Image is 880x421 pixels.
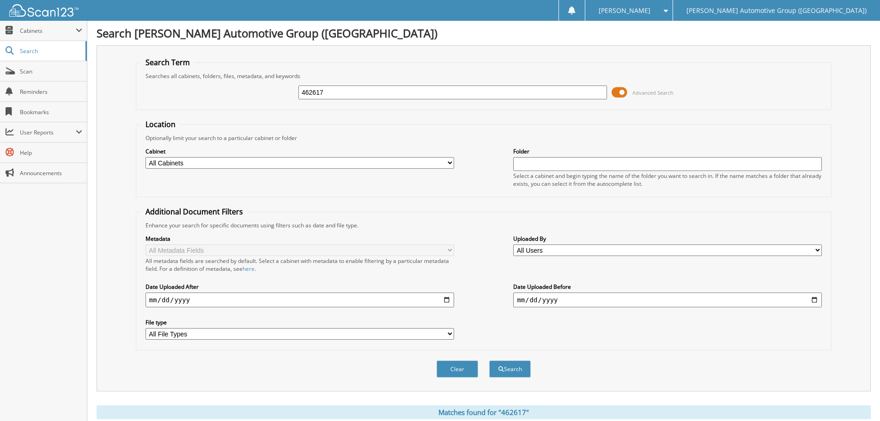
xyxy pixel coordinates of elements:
[141,221,826,229] div: Enhance your search for specific documents using filters such as date and file type.
[513,293,822,307] input: end
[20,108,82,116] span: Bookmarks
[141,119,180,129] legend: Location
[513,235,822,243] label: Uploaded By
[141,207,248,217] legend: Additional Document Filters
[632,89,674,96] span: Advanced Search
[20,128,76,136] span: User Reports
[141,72,826,80] div: Searches all cabinets, folders, files, metadata, and keywords
[20,27,76,35] span: Cabinets
[141,134,826,142] div: Optionally limit your search to a particular cabinet or folder
[146,147,454,155] label: Cabinet
[599,8,650,13] span: [PERSON_NAME]
[20,149,82,157] span: Help
[20,67,82,75] span: Scan
[9,4,79,17] img: scan123-logo-white.svg
[20,47,81,55] span: Search
[20,169,82,177] span: Announcements
[141,57,194,67] legend: Search Term
[146,235,454,243] label: Metadata
[437,360,478,378] button: Clear
[146,293,454,307] input: start
[489,360,531,378] button: Search
[146,257,454,273] div: All metadata fields are searched by default. Select a cabinet with metadata to enable filtering b...
[513,283,822,291] label: Date Uploaded Before
[97,405,871,419] div: Matches found for "462617"
[243,265,255,273] a: here
[20,88,82,96] span: Reminders
[513,147,822,155] label: Folder
[97,25,871,41] h1: Search [PERSON_NAME] Automotive Group ([GEOGRAPHIC_DATA])
[513,172,822,188] div: Select a cabinet and begin typing the name of the folder you want to search in. If the name match...
[146,318,454,326] label: File type
[146,283,454,291] label: Date Uploaded After
[686,8,867,13] span: [PERSON_NAME] Automotive Group ([GEOGRAPHIC_DATA])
